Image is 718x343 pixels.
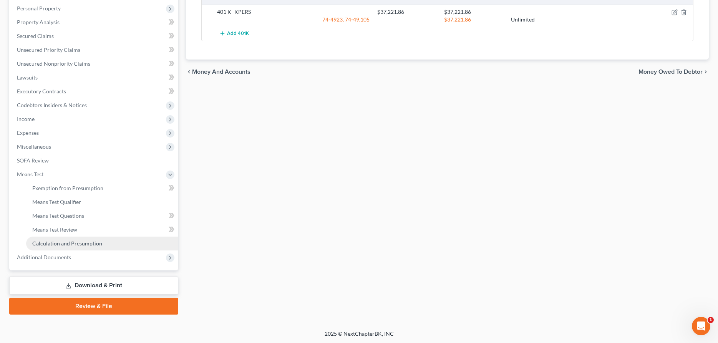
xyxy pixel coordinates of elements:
a: Lawsuits [11,71,178,85]
button: Money Owed to Debtor chevron_right [638,69,709,75]
span: Means Test Questions [32,212,84,219]
a: Executory Contracts [11,85,178,98]
span: Additional Documents [17,254,71,260]
div: 401 K- KPERS [213,8,373,16]
a: Calculation and Presumption [26,237,178,250]
span: Property Analysis [17,19,60,25]
span: Means Test Review [32,226,77,233]
div: $37,221.86 [440,16,507,23]
a: Means Test Questions [26,209,178,223]
span: Money Owed to Debtor [638,69,703,75]
a: Means Test Qualifier [26,195,178,209]
span: Calculation and Presumption [32,240,102,247]
a: Download & Print [9,277,178,295]
a: Exemption from Presumption [26,181,178,195]
button: Add 401K [217,27,251,41]
span: Codebtors Insiders & Notices [17,102,87,108]
i: chevron_right [703,69,709,75]
span: Income [17,116,35,122]
span: Executory Contracts [17,88,66,94]
div: $37,221.86 [373,8,440,16]
span: Expenses [17,129,39,136]
span: Lawsuits [17,74,38,81]
span: Means Test Qualifier [32,199,81,205]
i: chevron_left [186,69,192,75]
span: Unsecured Nonpriority Claims [17,60,90,67]
a: Means Test Review [26,223,178,237]
span: Personal Property [17,5,61,12]
span: Money and Accounts [192,69,250,75]
a: SOFA Review [11,154,178,167]
span: Secured Claims [17,33,54,39]
iframe: Intercom live chat [692,317,710,335]
a: Unsecured Priority Claims [11,43,178,57]
span: Add 401K [227,31,249,37]
button: chevron_left Money and Accounts [186,69,250,75]
div: Unlimited [507,16,574,23]
span: Means Test [17,171,43,177]
a: Review & File [9,298,178,315]
span: Miscellaneous [17,143,51,150]
a: Secured Claims [11,29,178,43]
a: Unsecured Nonpriority Claims [11,57,178,71]
span: 1 [708,317,714,323]
div: 74-4923, 74-49,105 [213,16,373,23]
span: SOFA Review [17,157,49,164]
span: Exemption from Presumption [32,185,103,191]
span: Unsecured Priority Claims [17,46,80,53]
a: Property Analysis [11,15,178,29]
div: $37,221.86 [440,8,507,16]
